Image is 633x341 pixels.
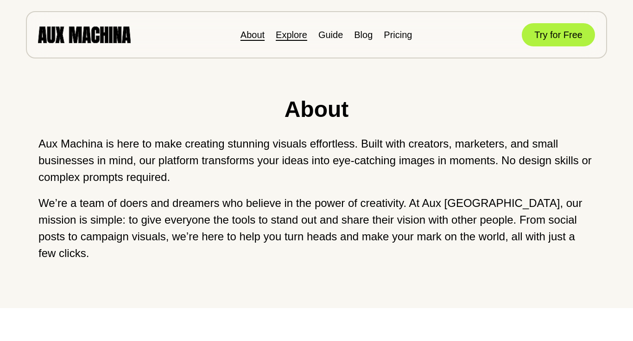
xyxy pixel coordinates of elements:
[38,195,595,262] p: We’re a team of doers and dreamers who believe in the power of creativity. At Aux [GEOGRAPHIC_DAT...
[276,30,307,40] a: Explore
[354,30,373,40] a: Blog
[522,23,595,46] button: Try for Free
[241,30,265,40] a: About
[38,135,595,186] p: Aux Machina is here to make creating stunning visuals effortless. Built with creators, marketers,...
[38,93,595,126] h1: About
[38,26,131,43] img: AUX MACHINA
[318,30,343,40] a: Guide
[384,30,412,40] a: Pricing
